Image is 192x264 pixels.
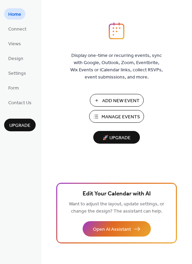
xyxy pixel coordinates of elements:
[101,113,140,121] span: Manage Events
[8,11,21,18] span: Home
[8,40,21,48] span: Views
[4,38,25,49] a: Views
[102,97,140,105] span: Add New Event
[83,189,151,199] span: Edit Your Calendar with AI
[93,226,131,233] span: Open AI Assistant
[4,119,36,131] button: Upgrade
[97,133,136,143] span: 🚀 Upgrade
[8,99,32,107] span: Contact Us
[8,26,26,33] span: Connect
[4,97,36,108] a: Contact Us
[89,110,144,123] button: Manage Events
[90,94,144,107] button: Add New Event
[70,52,163,81] span: Display one-time or recurring events, sync with Google, Outlook, Zoom, Eventbrite, Wix Events or ...
[4,82,23,93] a: Form
[8,55,23,62] span: Design
[8,70,26,77] span: Settings
[4,23,31,34] a: Connect
[69,200,164,216] span: Want to adjust the layout, update settings, or change the design? The assistant can help.
[83,221,151,237] button: Open AI Assistant
[4,67,30,79] a: Settings
[8,85,19,92] span: Form
[93,131,140,144] button: 🚀 Upgrade
[4,8,25,20] a: Home
[9,122,31,129] span: Upgrade
[4,52,27,64] a: Design
[109,22,124,39] img: logo_icon.svg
